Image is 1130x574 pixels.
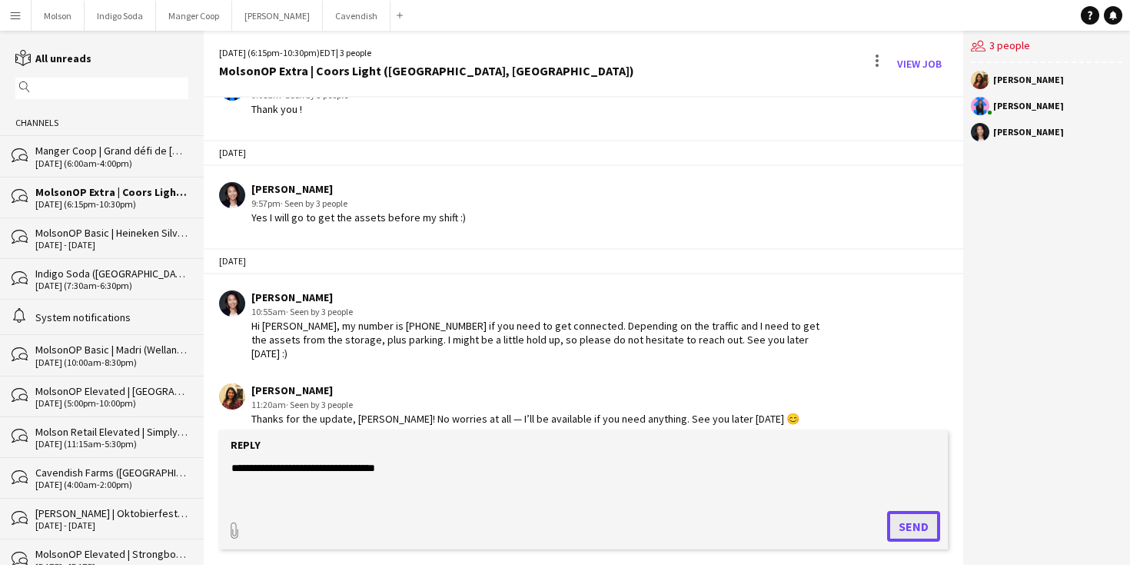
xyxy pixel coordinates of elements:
div: Thank you ! [251,102,348,116]
div: 11:20am [251,398,799,412]
button: Cavendish [323,1,391,31]
div: [DATE] (6:00am-4:00pm) [35,158,188,169]
div: [PERSON_NAME] [993,101,1064,111]
button: Molson [32,1,85,31]
div: MolsonOP Extra | Coors Light ([GEOGRAPHIC_DATA], [GEOGRAPHIC_DATA]) [219,64,634,78]
span: EDT [320,47,336,58]
button: Send [887,511,940,542]
div: MolsonOP Elevated | [GEOGRAPHIC_DATA] ([GEOGRAPHIC_DATA], [GEOGRAPHIC_DATA]) [35,384,188,398]
button: Manger Coop [156,1,232,31]
div: [DATE] (7:30am-6:30pm) [35,280,188,291]
div: [DATE] - [DATE] [35,240,188,251]
div: [PERSON_NAME] [251,182,466,196]
button: [PERSON_NAME] [232,1,323,31]
div: MolsonOP Extra | Coors Light ([GEOGRAPHIC_DATA], [GEOGRAPHIC_DATA]) [35,185,188,199]
a: All unreads [15,51,91,65]
div: [DATE] (5:00pm-10:00pm) [35,398,188,409]
div: Yes I will go to get the assets before my shift :) [251,211,466,224]
div: [PERSON_NAME] [251,383,799,397]
div: MolsonOP Basic | Madri (Welland, [GEOGRAPHIC_DATA]) [35,343,188,357]
div: Molson Retail Elevated | Simply Spiked ([GEOGRAPHIC_DATA], [GEOGRAPHIC_DATA]) [35,425,188,439]
button: Indigo Soda [85,1,156,31]
div: [DATE] (11:15am-5:30pm) [35,439,188,450]
div: [DATE] (6:15pm-10:30pm) | 3 people [219,46,634,60]
div: [DATE] - [DATE] [35,562,188,572]
div: 3 people [971,31,1122,63]
span: · Seen by 3 people [281,197,347,209]
div: MolsonOP Elevated | Strongbow ([GEOGRAPHIC_DATA], [GEOGRAPHIC_DATA]) [35,547,188,561]
div: MolsonOP Basic | Heineken Silver ([GEOGRAPHIC_DATA], [GEOGRAPHIC_DATA]) [35,226,188,240]
div: Indigo Soda ([GEOGRAPHIC_DATA]) [35,267,188,280]
div: Cavendish Farms ([GEOGRAPHIC_DATA], [GEOGRAPHIC_DATA]) [35,466,188,479]
div: [DATE] [204,248,963,274]
label: Reply [231,438,261,452]
div: [PERSON_NAME] [251,290,827,304]
span: · Seen by 3 people [281,89,348,101]
div: [DATE] (10:00am-8:30pm) [35,357,188,368]
div: [DATE] [204,140,963,166]
div: Hi [PERSON_NAME], my number is [PHONE_NUMBER] if you need to get connected. Depending on the traf... [251,319,827,361]
div: Thanks for the update, [PERSON_NAME]! No worries at all — I’ll be available if you need anything.... [251,412,799,426]
a: View Job [891,51,948,76]
div: [DATE] - [DATE] [35,520,188,531]
div: 9:57pm [251,197,466,211]
div: [DATE] (4:00am-2:00pm) [35,479,188,490]
div: [PERSON_NAME] [993,128,1064,137]
div: Manger Coop | Grand défi de [GEOGRAPHIC_DATA] ([GEOGRAPHIC_DATA], [GEOGRAPHIC_DATA]) [35,144,188,158]
div: [DATE] (6:15pm-10:30pm) [35,199,188,210]
span: · Seen by 3 people [286,306,353,317]
div: System notifications [35,310,188,324]
div: 10:55am [251,305,827,319]
div: [PERSON_NAME] [993,75,1064,85]
div: [PERSON_NAME] | Oktobierfest ([GEOGRAPHIC_DATA][PERSON_NAME], [GEOGRAPHIC_DATA]) [35,506,188,520]
span: · Seen by 3 people [286,399,353,410]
